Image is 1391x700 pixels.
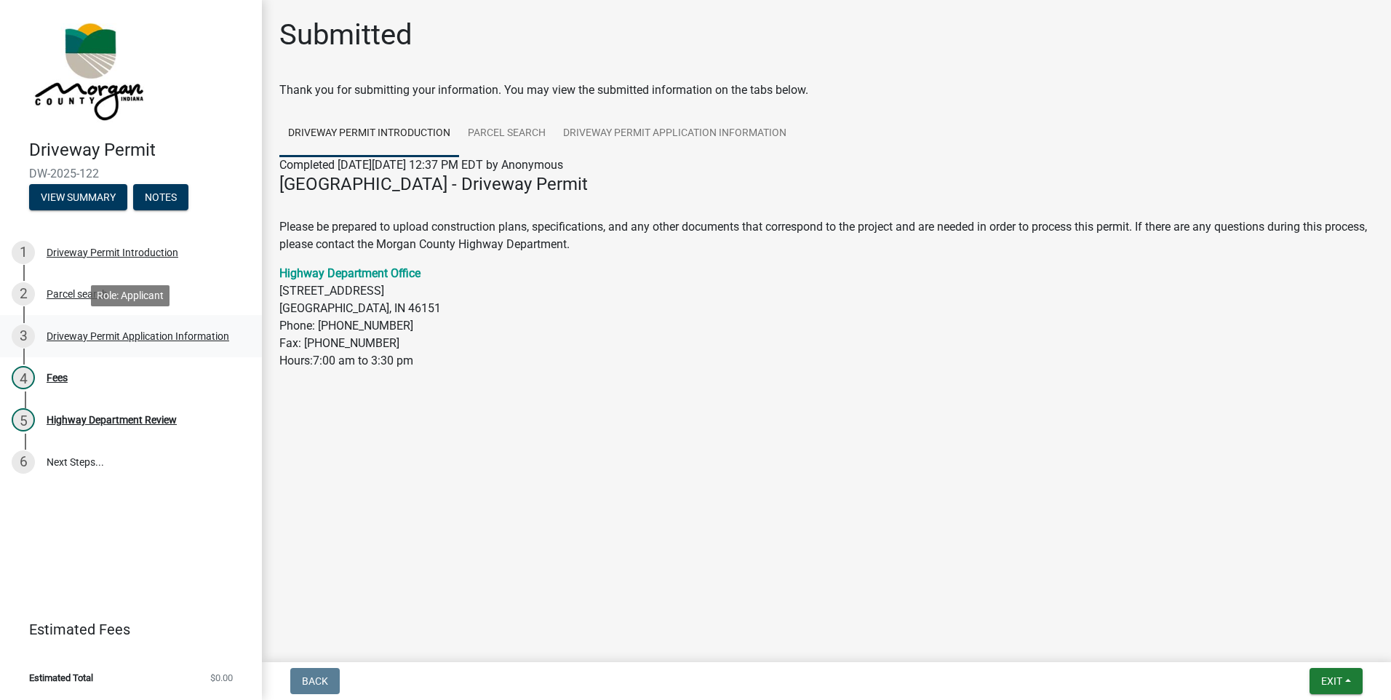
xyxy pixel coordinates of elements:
div: Driveway Permit Application Information [47,331,229,341]
div: Role: Applicant [91,285,170,306]
a: Driveway Permit Introduction [279,111,459,157]
div: Highway Department Review [47,415,177,425]
div: 3 [12,325,35,348]
div: 4 [12,366,35,389]
span: Exit [1321,675,1342,687]
div: 1 [12,241,35,264]
p: [STREET_ADDRESS] [GEOGRAPHIC_DATA], IN 46151 Phone: [PHONE_NUMBER] Fax: [PHONE_NUMBER] Hours:7:00... [279,265,1374,370]
h4: [GEOGRAPHIC_DATA] - Driveway Permit [279,174,1374,195]
span: Completed [DATE][DATE] 12:37 PM EDT by Anonymous [279,158,563,172]
a: Highway Department Office [279,266,421,280]
div: 5 [12,408,35,431]
button: Notes [133,184,188,210]
div: Parcel search [47,289,108,299]
wm-modal-confirm: Summary [29,192,127,204]
a: Driveway Permit Application Information [554,111,795,157]
img: Morgan County, Indiana [29,15,146,124]
div: Fees [47,373,68,383]
div: 2 [12,282,35,306]
span: Estimated Total [29,673,93,683]
h4: Driveway Permit [29,140,250,161]
span: Back [302,675,328,687]
div: Driveway Permit Introduction [47,247,178,258]
button: Exit [1310,668,1363,694]
div: 6 [12,450,35,474]
button: Back [290,668,340,694]
a: Estimated Fees [12,615,239,644]
a: Parcel search [459,111,554,157]
span: $0.00 [210,673,233,683]
p: Please be prepared to upload construction plans, specifications, and any other documents that cor... [279,201,1374,253]
div: Thank you for submitting your information. You may view the submitted information on the tabs below. [279,81,1374,99]
button: View Summary [29,184,127,210]
h1: Submitted [279,17,412,52]
wm-modal-confirm: Notes [133,192,188,204]
span: DW-2025-122 [29,167,233,180]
